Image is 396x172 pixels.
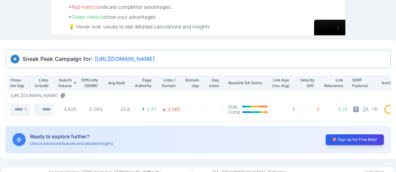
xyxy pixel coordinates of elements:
[107,80,125,86] p: Avg Rank
[161,77,176,88] p: Links / Domain
[95,55,155,63] span: [URL][DOMAIN_NAME]
[168,106,180,112] p: 2,565
[71,14,104,20] span: Green metrics
[324,77,343,88] p: Link Relevance
[30,141,113,146] p: Unlock advanced features and detailed insights
[23,106,28,112] p: %
[326,134,384,145] button: 🎯 Sign up for Free Beta!
[81,77,98,88] p: Difficulty (SEMR)
[228,80,267,86] p: Backlink DA Distro
[71,4,99,10] span: Red metrics
[272,106,295,112] p: 3
[352,77,377,88] p: SERP Features
[10,93,68,98] button: [URL][DOMAIN_NAME]
[228,109,240,115] p: Comp
[208,77,219,88] p: Gap Index
[228,104,240,110] p: Subj
[30,133,113,141] p: Ready to explore further?
[11,55,386,63] h3: Sneak Peek Campaign for:
[69,23,296,31] p: 💡 Hover over values to see detailed calculations and insights
[299,77,314,88] p: Velocity Diff.
[81,106,103,112] p: 0.29%
[372,106,377,111] span: + 6
[299,106,319,112] p: 6
[10,77,25,88] p: Close the Gap
[185,77,199,88] p: Domain Gap
[272,77,290,88] p: Link Age (mo. Avg)
[69,3,296,11] p: • indicate competitor advantages.
[324,106,348,112] p: 6.31
[34,77,49,88] p: Links to build
[107,106,130,112] p: 15.6
[185,106,204,112] p: -
[134,77,152,88] p: Page Authority
[58,106,77,112] p: 3,420
[69,13,296,21] p: • show your advantages.
[58,77,72,88] p: Search Volume
[208,106,224,112] p: -
[147,106,157,112] p: 1.77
